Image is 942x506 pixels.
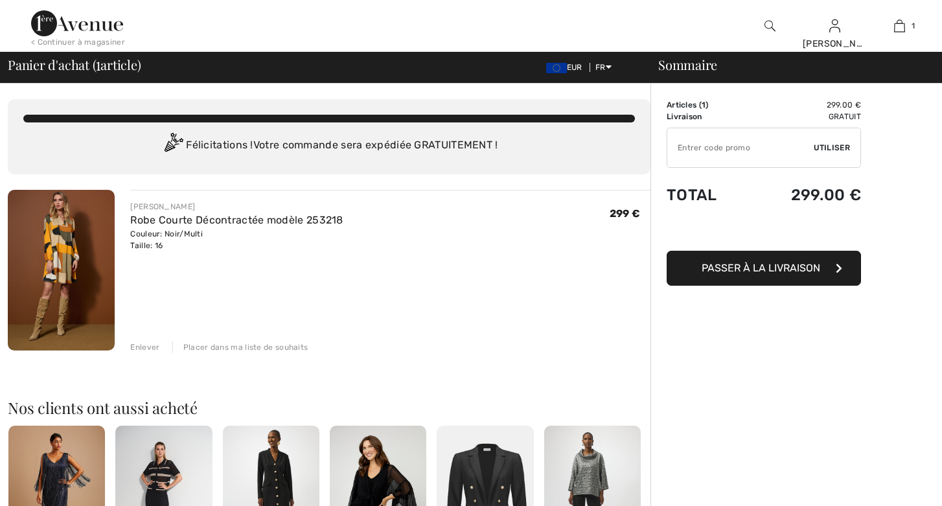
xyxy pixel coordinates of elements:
a: Robe Courte Décontractée modèle 253218 [130,214,343,226]
h2: Nos clients ont aussi acheté [8,400,650,415]
a: Se connecter [829,19,840,32]
button: Passer à la livraison [667,251,861,286]
span: FR [595,63,612,72]
img: Mes infos [829,18,840,34]
input: Code promo [667,128,814,167]
span: 299 € [610,207,641,220]
span: 1 [96,55,100,72]
div: Couleur: Noir/Multi Taille: 16 [130,228,343,251]
img: Mon panier [894,18,905,34]
span: Passer à la livraison [702,262,820,274]
td: Articles ( ) [667,99,748,111]
img: Robe Courte Décontractée modèle 253218 [8,190,115,351]
td: Gratuit [748,111,861,122]
td: Livraison [667,111,748,122]
div: < Continuer à magasiner [31,36,125,48]
a: 1 [867,18,931,34]
span: 1 [912,20,915,32]
iframe: PayPal [667,217,861,246]
img: Euro [546,63,567,73]
div: [PERSON_NAME] [130,201,343,213]
div: Sommaire [643,58,934,71]
td: 299.00 € [748,99,861,111]
img: Congratulation2.svg [160,133,186,159]
div: [PERSON_NAME] [803,37,866,51]
div: Félicitations ! Votre commande sera expédiée GRATUITEMENT ! [23,133,635,159]
div: Placer dans ma liste de souhaits [172,341,308,353]
div: Enlever [130,341,159,353]
img: recherche [764,18,775,34]
span: Panier d'achat ( article) [8,58,141,71]
td: 299.00 € [748,173,861,217]
img: 1ère Avenue [31,10,123,36]
td: Total [667,173,748,217]
span: Utiliser [814,142,850,154]
span: EUR [546,63,588,72]
span: 1 [702,100,706,109]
